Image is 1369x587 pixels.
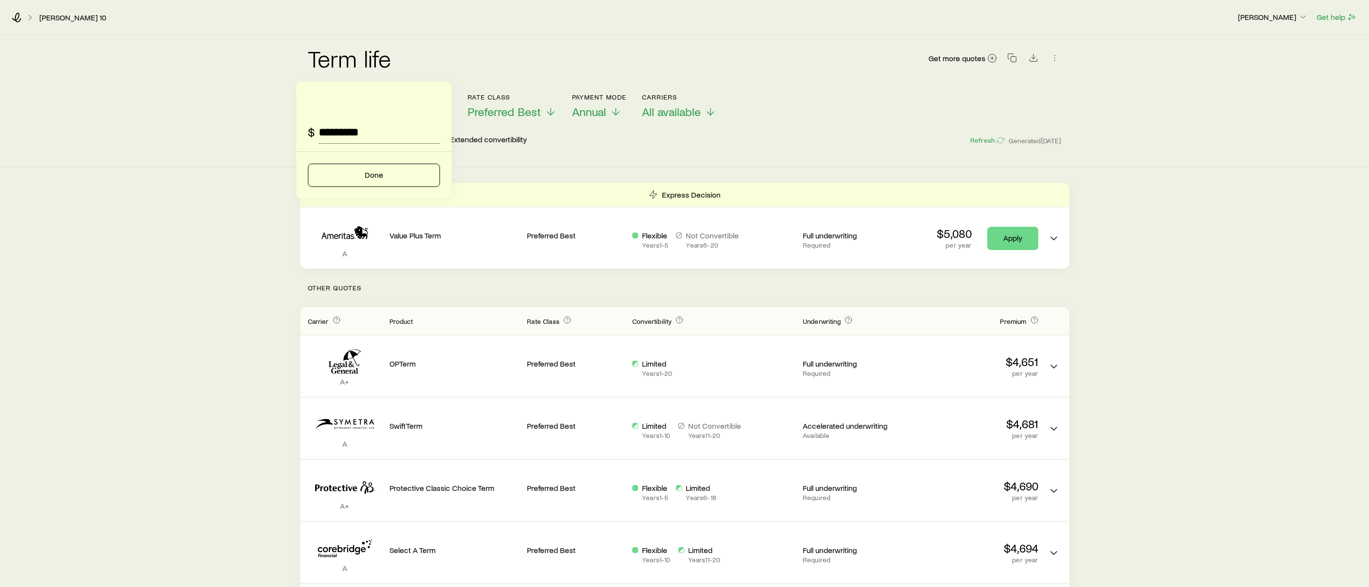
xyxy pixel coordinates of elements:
[308,377,382,386] p: A+
[642,556,670,564] p: Years 1 - 10
[642,545,670,555] p: Flexible
[1041,136,1062,145] span: [DATE]
[908,355,1038,369] p: $4,651
[389,545,520,555] p: Select A Term
[527,359,625,369] p: Preferred Best
[468,93,557,119] button: Rate ClassPreferred Best
[1000,317,1026,325] span: Premium
[642,93,716,119] button: CarriersAll available
[908,417,1038,431] p: $4,681
[300,183,1069,268] div: Term quotes
[308,47,391,70] h2: Term life
[642,494,668,502] p: Years 1 - 5
[908,541,1038,555] p: $4,694
[632,317,672,325] span: Convertibility
[803,359,900,369] p: Full underwriting
[468,105,541,118] span: Preferred Best
[308,317,329,325] span: Carrier
[308,501,382,511] p: A+
[803,483,900,493] p: Full underwriting
[803,231,900,240] p: Full underwriting
[803,317,841,325] span: Underwriting
[908,432,1038,439] p: per year
[389,483,520,493] p: Protective Classic Choice Term
[300,268,1069,307] p: Other Quotes
[308,563,382,573] p: A
[686,241,739,249] p: Years 6 - 20
[527,231,625,240] p: Preferred Best
[389,231,520,240] p: Value Plus Term
[1316,12,1357,23] button: Get help
[572,93,627,101] p: Payment Mode
[803,556,900,564] p: Required
[688,421,741,431] p: Not Convertible
[642,483,668,493] p: Flexible
[642,421,670,431] p: Limited
[642,369,672,377] p: Years 1 - 20
[803,421,900,431] p: Accelerated underwriting
[970,136,1005,145] button: Refresh
[389,359,520,369] p: OPTerm
[908,556,1038,564] p: per year
[527,317,559,325] span: Rate Class
[686,494,716,502] p: Years 6 - 18
[572,105,606,118] span: Annual
[662,190,721,200] p: Express Decision
[450,134,527,146] p: Extended convertibility
[39,13,107,22] a: [PERSON_NAME] 10
[572,93,627,119] button: Payment ModeAnnual
[1237,12,1308,23] button: [PERSON_NAME]
[686,483,716,493] p: Limited
[527,483,625,493] p: Preferred Best
[908,479,1038,493] p: $4,690
[908,369,1038,377] p: per year
[688,432,741,439] p: Years 11 - 20
[937,241,972,249] p: per year
[308,439,382,449] p: A
[908,494,1038,502] p: per year
[1238,12,1308,22] p: [PERSON_NAME]
[803,432,900,439] p: Available
[642,105,701,118] span: All available
[937,227,972,240] p: $5,080
[308,249,382,258] p: A
[803,494,900,502] p: Required
[527,545,625,555] p: Preferred Best
[929,54,985,62] span: Get more quotes
[1009,136,1061,145] span: Generated
[688,545,721,555] p: Limited
[803,369,900,377] p: Required
[468,93,557,101] p: Rate Class
[688,556,721,564] p: Years 11 - 20
[1027,55,1040,64] a: Download CSV
[642,432,670,439] p: Years 1 - 10
[642,231,668,240] p: Flexible
[642,241,668,249] p: Years 1 - 5
[642,359,672,369] p: Limited
[686,231,739,240] p: Not Convertible
[389,317,413,325] span: Product
[642,93,716,101] p: Carriers
[389,421,520,431] p: SwiftTerm
[803,241,900,249] p: Required
[527,421,625,431] p: Preferred Best
[987,227,1038,250] a: Apply
[803,545,900,555] p: Full underwriting
[928,53,997,64] a: Get more quotes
